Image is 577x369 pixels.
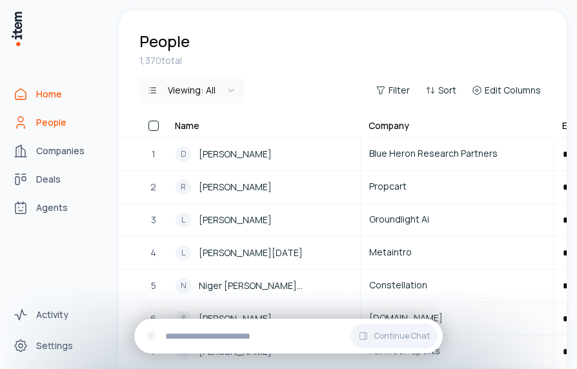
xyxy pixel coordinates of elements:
[369,344,545,358] span: Full Moon Sports
[168,270,359,301] a: NNiger [PERSON_NAME][GEOGRAPHIC_DATA]
[389,84,410,97] span: Filter
[176,245,191,261] div: L
[152,147,156,161] span: 1
[150,246,156,260] span: 4
[199,246,303,260] span: [PERSON_NAME][DATE]
[168,303,359,334] a: S[PERSON_NAME]
[369,278,545,292] span: Constellation
[36,88,62,101] span: Home
[168,84,216,97] div: Viewing:
[369,119,409,132] div: Company
[361,237,553,268] a: Metaintro
[176,212,191,228] div: L
[369,311,545,325] span: [DOMAIN_NAME]
[8,138,106,164] a: Companies
[176,146,191,162] div: D
[36,145,85,157] span: Companies
[8,195,106,221] a: Agents
[8,333,106,359] a: Settings
[36,308,68,321] span: Activity
[168,237,359,268] a: L[PERSON_NAME][DATE]
[369,245,545,259] span: Metaintro
[150,312,156,326] span: 6
[369,212,545,226] span: Groundlight Ai
[361,336,553,367] a: Full Moon Sports
[370,81,415,99] button: Filter
[199,213,272,227] span: [PERSON_NAME]
[361,204,553,235] a: Groundlight Ai
[10,10,23,47] img: Item Brain Logo
[361,303,553,334] a: [DOMAIN_NAME]
[176,311,191,326] div: S
[175,119,199,132] div: Name
[369,146,545,161] span: Blue Heron Research Partners
[36,339,73,352] span: Settings
[199,312,272,326] span: [PERSON_NAME]
[176,179,191,195] div: R
[199,279,352,293] span: Niger [PERSON_NAME][GEOGRAPHIC_DATA]
[150,180,156,194] span: 2
[151,213,156,227] span: 3
[36,173,61,186] span: Deals
[467,81,546,99] button: Edit Columns
[8,110,106,135] a: People
[8,166,106,192] a: Deals
[151,279,156,293] span: 5
[420,81,461,99] button: Sort
[361,139,553,170] a: Blue Heron Research Partners
[361,270,553,301] a: Constellation
[199,180,272,194] span: [PERSON_NAME]
[176,278,191,294] div: N
[168,172,359,203] a: R[PERSON_NAME]
[369,179,545,194] span: Propcart
[139,54,546,67] div: 1,370 total
[8,81,106,107] a: Home
[168,139,359,170] a: D[PERSON_NAME]
[374,331,430,341] span: Continue Chat
[168,204,359,235] a: L[PERSON_NAME]
[350,324,438,348] button: Continue Chat
[36,116,66,129] span: People
[134,319,443,354] div: Continue Chat
[361,172,553,203] a: Propcart
[139,31,190,52] h1: People
[199,147,272,161] span: [PERSON_NAME]
[438,84,456,97] span: Sort
[485,84,541,97] span: Edit Columns
[8,302,106,328] a: Activity
[36,201,68,214] span: Agents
